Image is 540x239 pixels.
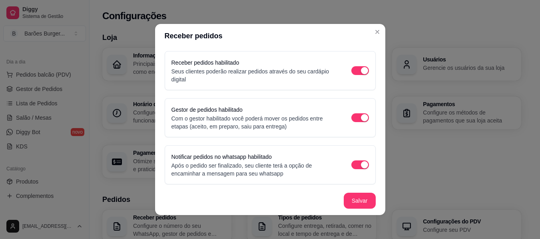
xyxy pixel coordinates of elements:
[171,154,272,160] label: Notificar pedidos no whatsapp habilitado
[171,115,335,130] p: Com o gestor habilitado você poderá mover os pedidos entre etapas (aceito, em preparo, saiu para ...
[171,107,243,113] label: Gestor de pedidos habilitado
[371,26,384,38] button: Close
[344,193,376,209] button: Salvar
[171,162,335,178] p: Após o pedido ser finalizado, seu cliente terá a opção de encaminhar a mensagem para seu whatsapp
[171,67,335,83] p: Seus clientes poderão realizar pedidos através do seu cardápio digital
[155,24,385,48] header: Receber pedidos
[171,59,239,66] label: Receber pedidos habilitado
